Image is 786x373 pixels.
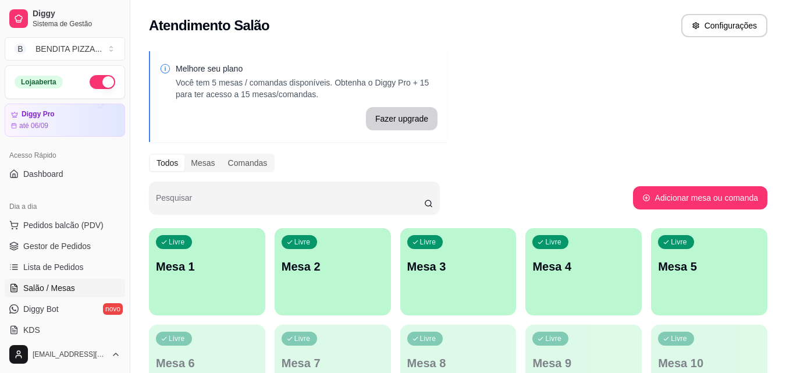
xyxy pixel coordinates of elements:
a: KDS [5,321,125,339]
div: Loja aberta [15,76,63,88]
p: Mesa 9 [532,355,635,371]
button: Configurações [681,14,767,37]
article: Diggy Pro [22,110,55,119]
p: Mesa 6 [156,355,258,371]
p: Mesa 2 [282,258,384,275]
button: LivreMesa 3 [400,228,517,315]
span: Gestor de Pedidos [23,240,91,252]
span: KDS [23,324,40,336]
span: Diggy [33,9,120,19]
p: Livre [545,334,561,343]
span: Sistema de Gestão [33,19,120,29]
p: Livre [294,334,311,343]
p: Livre [169,334,185,343]
input: Pesquisar [156,197,424,208]
a: Salão / Mesas [5,279,125,297]
button: [EMAIL_ADDRESS][DOMAIN_NAME] [5,340,125,368]
span: Pedidos balcão (PDV) [23,219,104,231]
button: LivreMesa 5 [651,228,767,315]
button: LivreMesa 4 [525,228,642,315]
p: Livre [545,237,561,247]
button: LivreMesa 1 [149,228,265,315]
a: DiggySistema de Gestão [5,5,125,33]
div: Todos [150,155,184,171]
p: Mesa 1 [156,258,258,275]
p: Livre [420,237,436,247]
button: Alterar Status [90,75,115,89]
div: BENDITA PIZZA ... [35,43,102,55]
p: Melhore seu plano [176,63,438,74]
p: Mesa 8 [407,355,510,371]
span: Dashboard [23,168,63,180]
p: Livre [420,334,436,343]
div: Comandas [222,155,274,171]
button: LivreMesa 2 [275,228,391,315]
p: Mesa 3 [407,258,510,275]
button: Adicionar mesa ou comanda [633,186,767,209]
a: Dashboard [5,165,125,183]
button: Fazer upgrade [366,107,438,130]
div: Acesso Rápido [5,146,125,165]
span: B [15,43,26,55]
h2: Atendimento Salão [149,16,269,35]
span: Lista de Pedidos [23,261,84,273]
p: Mesa 7 [282,355,384,371]
p: Você tem 5 mesas / comandas disponíveis. Obtenha o Diggy Pro + 15 para ter acesso a 15 mesas/coma... [176,77,438,100]
div: Dia a dia [5,197,125,216]
a: Lista de Pedidos [5,258,125,276]
p: Livre [169,237,185,247]
button: Select a team [5,37,125,61]
a: Gestor de Pedidos [5,237,125,255]
span: Diggy Bot [23,303,59,315]
div: Mesas [184,155,221,171]
button: Pedidos balcão (PDV) [5,216,125,235]
span: Salão / Mesas [23,282,75,294]
a: Diggy Proaté 06/09 [5,104,125,137]
p: Mesa 4 [532,258,635,275]
article: até 06/09 [19,121,48,130]
p: Mesa 10 [658,355,760,371]
p: Mesa 5 [658,258,760,275]
p: Livre [671,237,687,247]
p: Livre [671,334,687,343]
span: [EMAIL_ADDRESS][DOMAIN_NAME] [33,350,106,359]
p: Livre [294,237,311,247]
a: Diggy Botnovo [5,300,125,318]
